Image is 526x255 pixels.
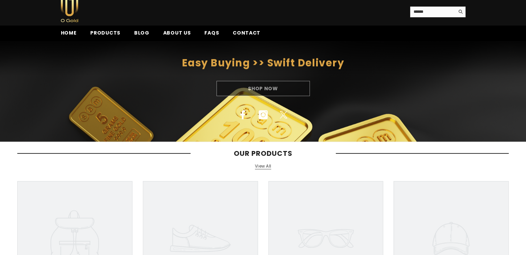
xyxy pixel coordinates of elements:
summary: Search [410,7,465,17]
a: FAQs [197,29,226,41]
a: Home [54,29,84,41]
span: About us [163,29,191,36]
span: Our Products [191,149,336,158]
span: FAQs [204,29,219,36]
a: Contact [226,29,267,41]
button: Search [455,7,465,17]
a: About us [156,29,198,41]
a: Products [83,29,127,41]
span: Home [61,29,77,36]
span: Products [90,29,120,36]
span: Contact [233,29,260,36]
span: Blog [134,29,149,36]
a: Blog [127,29,156,41]
a: View All [255,163,271,169]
